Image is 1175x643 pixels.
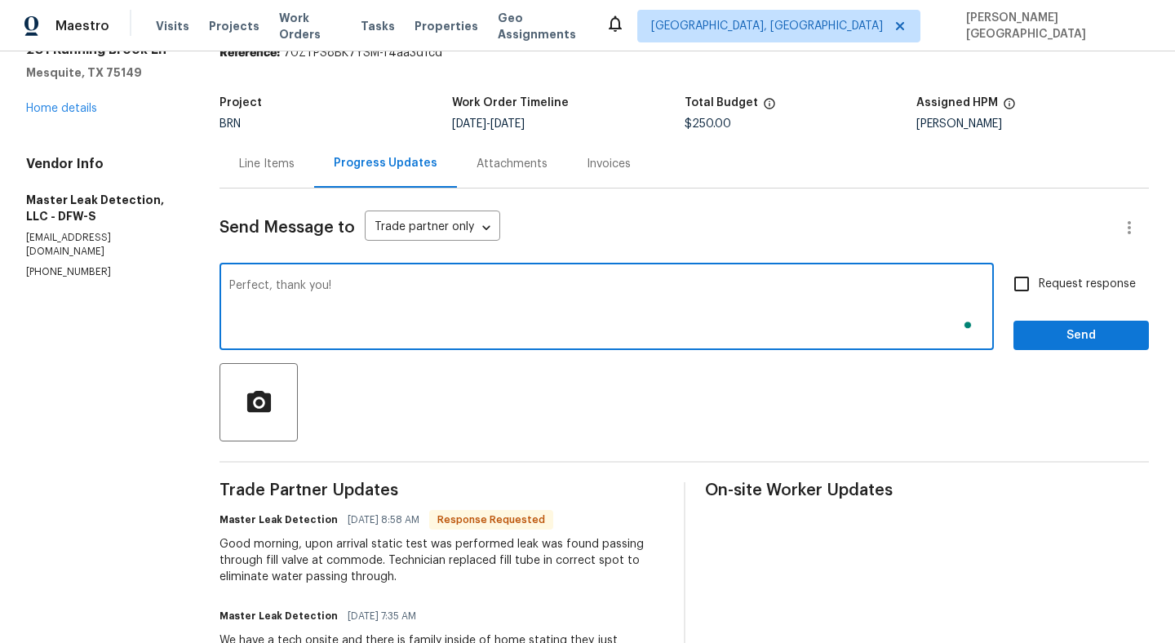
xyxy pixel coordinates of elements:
[415,18,478,34] span: Properties
[916,118,1149,130] div: [PERSON_NAME]
[361,20,395,32] span: Tasks
[209,18,259,34] span: Projects
[26,231,180,259] p: [EMAIL_ADDRESS][DOMAIN_NAME]
[219,118,241,130] span: BRN
[219,97,262,109] h5: Project
[452,97,569,109] h5: Work Order Timeline
[219,45,1149,61] div: 70ZTPS8BK7YSM-f4aa3d1cd
[705,482,1149,499] span: On-site Worker Updates
[55,18,109,34] span: Maestro
[219,512,338,528] h6: Master Leak Detection
[156,18,189,34] span: Visits
[916,97,998,109] h5: Assigned HPM
[1026,326,1136,346] span: Send
[26,103,97,114] a: Home details
[239,156,295,172] div: Line Items
[685,97,758,109] h5: Total Budget
[587,156,631,172] div: Invoices
[219,536,663,585] div: Good morning, upon arrival static test was performed leak was found passing through fill valve at...
[219,47,280,59] b: Reference:
[348,512,419,528] span: [DATE] 8:58 AM
[685,118,731,130] span: $250.00
[229,280,984,337] textarea: To enrich screen reader interactions, please activate Accessibility in Grammarly extension settings
[498,10,586,42] span: Geo Assignments
[763,97,776,118] span: The total cost of line items that have been proposed by Opendoor. This sum includes line items th...
[490,118,525,130] span: [DATE]
[1003,97,1016,118] span: The hpm assigned to this work order.
[26,192,180,224] h5: Master Leak Detection, LLC - DFW-S
[452,118,525,130] span: -
[348,608,416,624] span: [DATE] 7:35 AM
[365,215,500,242] div: Trade partner only
[1039,276,1136,293] span: Request response
[431,512,552,528] span: Response Requested
[1013,321,1149,351] button: Send
[219,482,663,499] span: Trade Partner Updates
[334,155,437,171] div: Progress Updates
[477,156,548,172] div: Attachments
[960,10,1151,42] span: [PERSON_NAME][GEOGRAPHIC_DATA]
[279,10,341,42] span: Work Orders
[219,608,338,624] h6: Master Leak Detection
[219,220,355,236] span: Send Message to
[651,18,883,34] span: [GEOGRAPHIC_DATA], [GEOGRAPHIC_DATA]
[26,64,180,81] h5: Mesquite, TX 75149
[26,156,180,172] h4: Vendor Info
[452,118,486,130] span: [DATE]
[26,265,180,279] p: [PHONE_NUMBER]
